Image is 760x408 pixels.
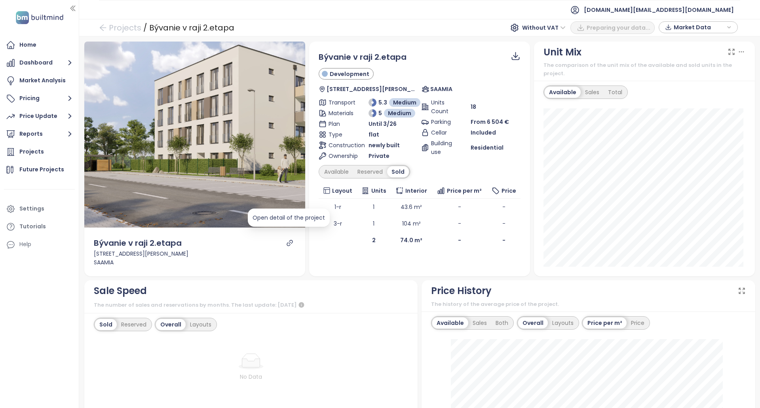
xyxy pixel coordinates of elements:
span: Private [369,152,389,160]
span: SAAMIA [430,85,452,93]
span: 18 [471,102,476,111]
div: SAAMIA [94,258,296,267]
a: Settings [4,201,75,217]
div: button [663,21,733,33]
button: Preparing your data... [570,21,655,34]
div: [STREET_ADDRESS][PERSON_NAME] [94,249,296,258]
span: Cellar [431,128,456,137]
div: Sales [581,87,604,98]
span: Development [330,70,369,78]
a: arrow-left Projects [99,21,141,35]
b: 74.0 m² [400,236,422,244]
div: Sale Speed [94,283,147,298]
span: flat [369,130,379,139]
div: Layouts [186,319,216,330]
td: 1-r [319,199,357,215]
button: Price Update [4,108,75,124]
span: - [458,220,461,228]
span: Units [371,186,386,195]
span: Layout [332,186,352,195]
span: - [502,220,505,228]
span: [DOMAIN_NAME][EMAIL_ADDRESS][DOMAIN_NAME] [584,0,734,19]
span: 5.3 [378,98,387,107]
div: Overall [518,317,548,328]
b: - [502,236,505,244]
div: Overall [156,319,186,330]
img: logo [13,9,66,26]
div: Tutorials [19,222,46,232]
td: 43.6 m² [391,199,432,215]
span: Building use [431,139,456,156]
div: Bývanie v raji 2.etapa [94,237,182,249]
div: Reserved [117,319,151,330]
span: Preparing your data... [587,23,650,32]
div: Sales [468,317,491,328]
a: link [286,239,293,247]
div: Price per m² [583,317,627,328]
div: Help [19,239,31,249]
span: Materials [329,109,353,118]
button: Dashboard [4,55,75,71]
div: Price History [431,283,492,298]
div: No Data [117,372,386,381]
div: Help [4,237,75,252]
span: Construction [329,141,353,150]
span: Interior [405,186,427,195]
div: Both [491,317,513,328]
a: Projects [4,144,75,160]
span: Plan [329,120,353,128]
td: 3-r [319,215,357,232]
div: Sold [95,319,117,330]
b: - [458,236,461,244]
span: Price per m² [447,186,482,195]
b: 2 [372,236,376,244]
span: Bývanie v raji 2.etapa [319,51,407,63]
div: Reserved [353,166,387,177]
span: Units Count [431,98,456,116]
span: 5 [378,109,382,118]
td: 1 [357,199,391,215]
div: The history of the average price of the project. [431,300,746,308]
span: [STREET_ADDRESS][PERSON_NAME] [327,85,418,93]
span: Medium [393,98,416,107]
span: Included [471,128,496,137]
div: Total [604,87,627,98]
span: Without VAT [522,22,566,34]
span: Medium [388,109,411,118]
button: Reports [4,126,75,142]
div: Future Projects [19,165,64,175]
span: Transport [329,98,353,107]
div: Layouts [548,317,578,328]
a: Home [4,37,75,53]
span: Market Data [674,21,725,33]
div: / [143,21,147,35]
div: Open detail of the project [253,213,325,222]
div: Available [432,317,468,328]
div: Price Update [19,111,57,121]
span: - [458,203,461,211]
a: Market Analysis [4,73,75,89]
a: Future Projects [4,162,75,178]
div: Available [545,87,581,98]
button: Pricing [4,91,75,106]
span: Type [329,130,353,139]
span: Ownership [329,152,353,160]
div: The number of sales and reservations by months. The last update: [DATE] [94,300,408,310]
div: Unit Mix [543,45,581,60]
div: Projects [19,147,44,157]
div: Settings [19,204,44,214]
div: Home [19,40,36,50]
span: newly built [369,141,400,150]
div: Bývanie v raji 2.etapa [149,21,234,35]
span: Residential [471,143,503,152]
span: - [502,203,505,211]
span: Price [502,186,516,195]
span: arrow-left [99,24,107,32]
span: From 6 504 € [471,118,509,126]
div: Market Analysis [19,76,66,85]
div: The comparison of the unit mix of the available and sold units in the project. [543,61,745,78]
span: Parking [431,118,456,126]
a: Tutorials [4,219,75,235]
div: Available [320,166,353,177]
